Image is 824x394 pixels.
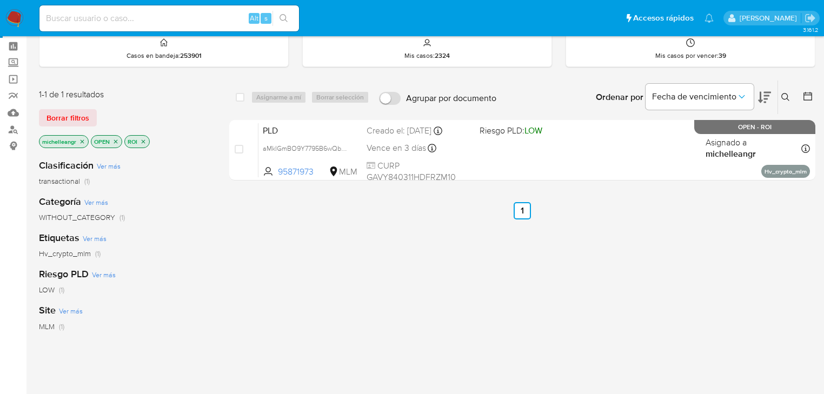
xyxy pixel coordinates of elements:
span: Alt [250,13,258,23]
span: s [264,13,268,23]
span: 3.161.2 [803,25,819,34]
input: Buscar usuario o caso... [39,11,299,25]
a: Salir [805,12,816,24]
p: michelleangelica.rodriguez@mercadolibre.com.mx [740,13,801,23]
a: Notificaciones [705,14,714,23]
span: Accesos rápidos [633,12,694,24]
button: search-icon [273,11,295,26]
